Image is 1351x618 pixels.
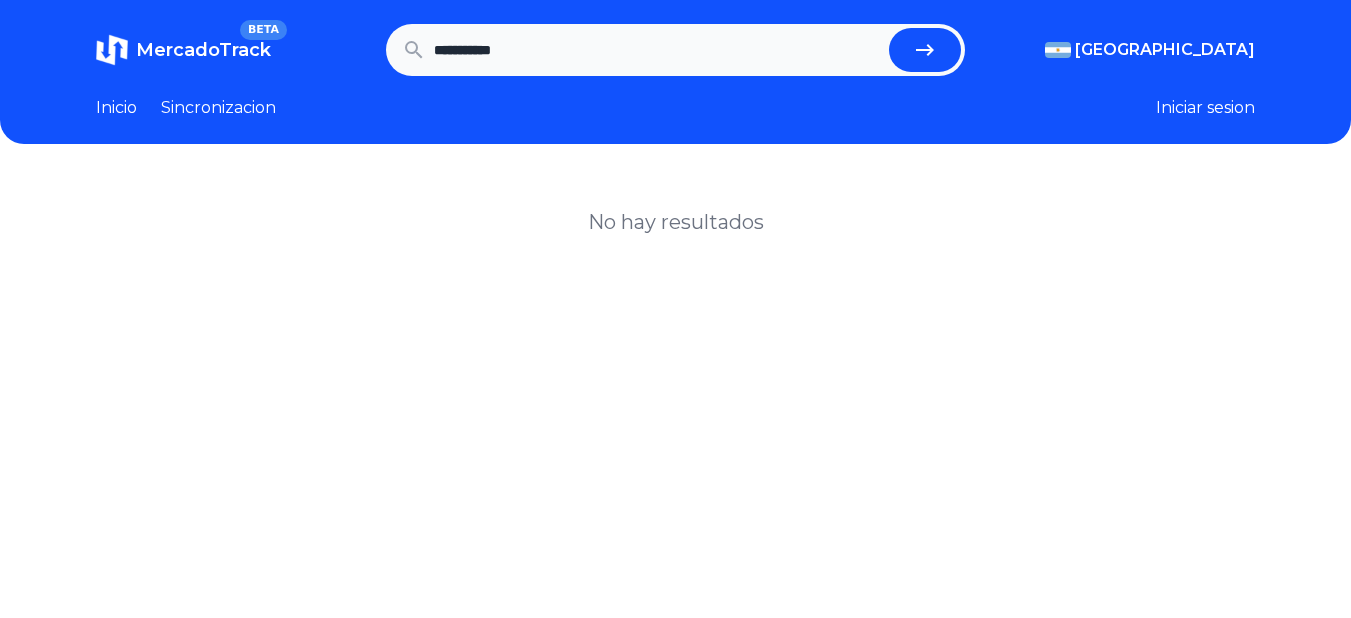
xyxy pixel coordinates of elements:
h1: No hay resultados [588,208,764,236]
button: Iniciar sesion [1156,96,1255,120]
span: MercadoTrack [136,39,271,61]
a: MercadoTrackBETA [96,34,271,66]
span: [GEOGRAPHIC_DATA] [1075,38,1255,62]
span: BETA [240,20,287,40]
img: Argentina [1045,42,1071,58]
a: Sincronizacion [161,96,276,120]
img: MercadoTrack [96,34,128,66]
button: [GEOGRAPHIC_DATA] [1045,38,1255,62]
a: Inicio [96,96,137,120]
